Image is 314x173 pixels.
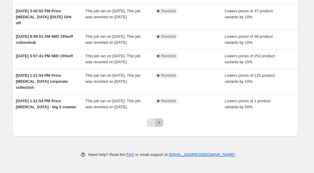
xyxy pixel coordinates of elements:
[225,99,270,109] span: Lowers prices of 2 product variants by 50%
[147,118,163,127] nav: Pagination
[134,152,169,157] span: or email support at
[16,54,73,58] span: [DATE] 5:57:41 PM IWD 15%off
[85,9,140,19] span: This job ran on [DATE]. This job was reverted on [DATE].
[161,99,176,103] span: Reverted
[225,73,275,84] span: Lowers prices of 125 product variants by 10%
[16,34,73,45] span: [DATE] 8:49:01 AM IWD 15%off culturehub
[169,152,235,157] a: [EMAIL_ADDRESS][DOMAIN_NAME]
[126,152,134,157] a: FAQ
[16,9,72,25] span: [DATE] 3:42:02 PM Price [MEDICAL_DATA] [DATE] 10% off
[85,99,140,109] span: This job ran on [DATE]. This job was reverted on [DATE].
[88,152,127,157] span: Need help? Read the
[161,9,176,13] span: Reverted
[225,54,275,64] span: Lowers prices of 253 product variants by 15%
[85,54,140,64] span: This job ran on [DATE]. This job was reverted on [DATE].
[225,9,273,19] span: Lowers prices of 37 product variants by 10%
[85,34,140,45] span: This job ran on [DATE]. This job was reverted on [DATE].
[155,118,163,127] button: Next
[85,73,140,84] span: This job ran on [DATE]. This job was reverted on [DATE].
[161,73,176,78] span: Reverted
[16,73,68,90] span: [DATE] 1:21:54 PM Price [MEDICAL_DATA] corporate collection
[16,99,76,109] span: [DATE] 1:21:54 PM Price [MEDICAL_DATA] - big 5 coaster
[161,54,176,58] span: Reverted
[225,34,273,45] span: Lowers prices of 39 product variants by 15%
[161,34,176,39] span: Reverted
